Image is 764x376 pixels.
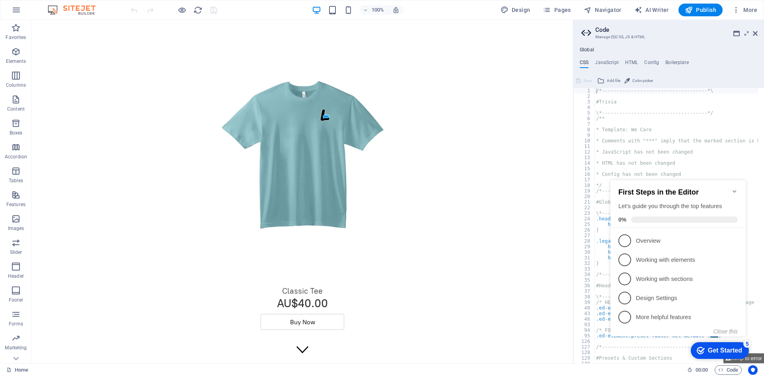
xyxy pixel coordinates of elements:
[106,160,131,166] button: Close this
[84,173,142,190] div: Get Started 5 items remaining, 0% complete
[5,154,27,160] p: Accordion
[574,361,595,366] div: 130
[574,222,595,227] div: 25
[748,365,758,375] button: Usercentrics
[501,6,530,14] span: Design
[574,316,595,322] div: 46
[574,238,595,244] div: 28
[6,82,26,88] p: Columns
[644,60,659,68] h4: Config
[574,177,595,183] div: 17
[29,106,124,115] p: Working with sections
[715,365,742,375] button: Code
[574,294,595,300] div: 38
[372,5,384,15] h6: 100%
[10,249,22,255] p: Slider
[101,178,135,185] div: Get Started
[574,227,595,233] div: 26
[574,110,595,116] div: 5
[574,183,595,188] div: 18
[187,276,354,290] div: AU$40.00
[3,120,138,139] li: Design Settings
[718,365,738,375] span: Code
[701,367,702,373] span: :
[678,4,723,16] button: Publish
[3,139,138,158] li: More helpful features
[258,298,283,306] span: Buy Now
[631,4,672,16] button: AI Writer
[632,76,653,86] span: Color picker
[574,94,595,99] div: 2
[497,4,534,16] div: Design (Ctrl+Alt+Y)
[574,132,595,138] div: 9
[574,199,595,205] div: 21
[360,5,388,15] button: 100%
[574,127,595,132] div: 8
[229,294,312,310] button: Buy Now
[574,233,595,238] div: 27
[6,365,28,375] a: Click to cancel selection. Double-click to open Pages
[595,60,618,68] h4: JavaScript
[11,48,24,54] span: 0%
[574,244,595,249] div: 29
[574,160,595,166] div: 14
[634,6,669,14] span: AI Writer
[584,6,622,14] span: Navigator
[187,49,354,222] img: Classic Tee
[124,19,131,26] div: Minimize checklist
[729,4,760,16] button: More
[574,333,595,339] div: 95
[9,177,23,184] p: Tables
[574,116,595,121] div: 6
[574,261,595,266] div: 32
[6,201,25,208] p: Features
[732,6,757,14] span: More
[187,10,354,260] a: Classic Tee
[687,365,708,375] h6: Session time
[574,194,595,199] div: 20
[3,62,138,82] li: Overview
[29,87,124,95] p: Working with elements
[574,350,595,355] div: 128
[29,68,124,76] p: Overview
[9,297,23,303] p: Footer
[497,4,534,16] button: Design
[574,272,595,277] div: 34
[3,82,138,101] li: Working with elements
[596,76,622,86] button: Add file
[6,58,26,64] p: Elements
[574,249,595,255] div: 30
[9,321,23,327] p: Forms
[574,144,595,149] div: 11
[10,130,23,136] p: Boxes
[574,149,595,155] div: 12
[7,106,25,112] p: Content
[8,273,24,279] p: Header
[540,4,574,16] button: Pages
[625,60,638,68] h4: HTML
[574,121,595,127] div: 7
[574,288,595,294] div: 37
[574,322,595,327] div: 93
[574,166,595,171] div: 15
[574,99,595,105] div: 3
[574,205,595,210] div: 22
[581,4,625,16] button: Navigator
[574,255,595,261] div: 31
[595,26,758,33] h2: Code
[6,34,26,41] p: Favorites
[574,305,595,311] div: 40
[580,60,589,68] h4: CSS
[46,5,105,15] img: Editor Logo
[193,6,203,15] i: Reload page
[3,101,138,120] li: Working with sections
[574,88,595,94] div: 1
[574,171,595,177] div: 16
[595,33,742,41] h3: Manage (S)CSS, JS & HTML
[574,355,595,361] div: 129
[8,225,24,232] p: Images
[193,5,203,15] button: reload
[607,76,620,86] span: Add file
[574,266,595,272] div: 33
[187,266,354,276] a: Classic Tee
